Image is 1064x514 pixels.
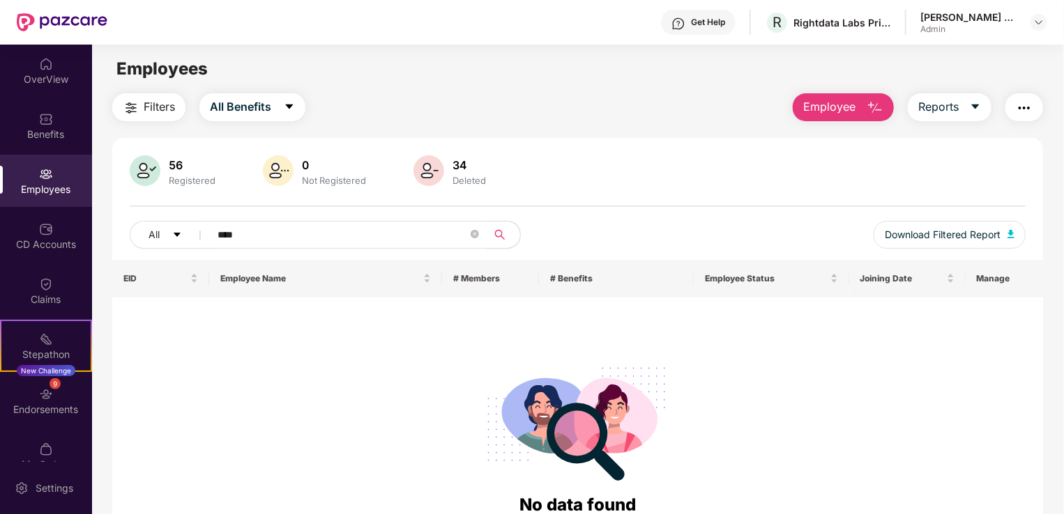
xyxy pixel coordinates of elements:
img: svg+xml;base64,PHN2ZyB4bWxucz0iaHR0cDovL3d3dy53My5vcmcvMjAwMC9zdmciIHhtbG5zOnhsaW5rPSJodHRwOi8vd3... [130,155,160,186]
th: Manage [966,260,1043,297]
span: caret-down [970,101,981,114]
th: # Benefits [539,260,694,297]
span: caret-down [284,101,295,114]
button: Allcaret-down [130,221,215,249]
div: Not Registered [299,175,369,186]
button: All Benefitscaret-down [199,93,305,121]
span: Reports [918,98,959,116]
img: svg+xml;base64,PHN2ZyB4bWxucz0iaHR0cDovL3d3dy53My5vcmcvMjAwMC9zdmciIHdpZHRoPSIyODgiIGhlaWdodD0iMj... [478,350,678,492]
button: Filters [112,93,185,121]
th: Joining Date [849,260,966,297]
span: Joining Date [860,273,944,284]
img: svg+xml;base64,PHN2ZyBpZD0iQ2xhaW0iIHhtbG5zPSJodHRwOi8vd3d3LnczLm9yZy8yMDAwL3N2ZyIgd2lkdGg9IjIwIi... [39,277,53,291]
span: Employee Status [705,273,827,284]
th: # Members [442,260,539,297]
th: EID [112,260,209,297]
div: 34 [450,158,489,172]
img: svg+xml;base64,PHN2ZyBpZD0iQmVuZWZpdHMiIHhtbG5zPSJodHRwOi8vd3d3LnczLm9yZy8yMDAwL3N2ZyIgd2lkdGg9Ij... [39,112,53,126]
span: close-circle [471,230,479,238]
div: New Challenge [17,365,75,376]
span: Employees [116,59,208,79]
div: Deleted [450,175,489,186]
img: svg+xml;base64,PHN2ZyBpZD0iRW5kb3JzZW1lbnRzIiB4bWxucz0iaHR0cDovL3d3dy53My5vcmcvMjAwMC9zdmciIHdpZH... [39,387,53,401]
span: caret-down [172,230,182,241]
span: Download Filtered Report [885,227,1001,242]
div: Admin [920,24,1018,35]
th: Employee Status [694,260,849,297]
img: svg+xml;base64,PHN2ZyB4bWxucz0iaHR0cDovL3d3dy53My5vcmcvMjAwMC9zdmciIHdpZHRoPSIyNCIgaGVpZ2h0PSIyNC... [123,100,139,116]
th: Employee Name [209,260,442,297]
span: Employee [803,98,856,116]
span: Employee Name [220,273,420,284]
div: Stepathon [1,348,91,361]
div: Get Help [691,17,725,28]
button: search [486,221,521,249]
span: R [773,14,782,31]
span: All [149,227,160,242]
span: All Benefits [210,98,271,116]
div: 56 [166,158,218,172]
span: search [486,229,513,240]
button: Download Filtered Report [874,221,1026,249]
div: 0 [299,158,369,172]
img: svg+xml;base64,PHN2ZyBpZD0iRHJvcGRvd24tMzJ4MzIiIHhtbG5zPSJodHRwOi8vd3d3LnczLm9yZy8yMDAwL3N2ZyIgd2... [1033,17,1044,28]
div: 9 [50,378,61,389]
button: Reportscaret-down [908,93,991,121]
div: [PERSON_NAME] Priya [920,10,1018,24]
div: Registered [166,175,218,186]
img: svg+xml;base64,PHN2ZyB4bWxucz0iaHR0cDovL3d3dy53My5vcmcvMjAwMC9zdmciIHdpZHRoPSIyMSIgaGVpZ2h0PSIyMC... [39,332,53,346]
img: svg+xml;base64,PHN2ZyBpZD0iSG9tZSIgeG1sbnM9Imh0dHA6Ly93d3cudzMub3JnLzIwMDAvc3ZnIiB3aWR0aD0iMjAiIG... [39,57,53,71]
div: Rightdata Labs Private Limited [793,16,891,29]
img: svg+xml;base64,PHN2ZyB4bWxucz0iaHR0cDovL3d3dy53My5vcmcvMjAwMC9zdmciIHhtbG5zOnhsaW5rPSJodHRwOi8vd3... [413,155,444,186]
img: svg+xml;base64,PHN2ZyBpZD0iSGVscC0zMngzMiIgeG1sbnM9Imh0dHA6Ly93d3cudzMub3JnLzIwMDAvc3ZnIiB3aWR0aD... [671,17,685,31]
img: svg+xml;base64,PHN2ZyBpZD0iTXlfT3JkZXJzIiBkYXRhLW5hbWU9Ik15IE9yZGVycyIgeG1sbnM9Imh0dHA6Ly93d3cudz... [39,442,53,456]
img: svg+xml;base64,PHN2ZyB4bWxucz0iaHR0cDovL3d3dy53My5vcmcvMjAwMC9zdmciIHhtbG5zOnhsaW5rPSJodHRwOi8vd3... [867,100,883,116]
div: Settings [31,481,77,495]
img: svg+xml;base64,PHN2ZyB4bWxucz0iaHR0cDovL3d3dy53My5vcmcvMjAwMC9zdmciIHhtbG5zOnhsaW5rPSJodHRwOi8vd3... [263,155,294,186]
img: New Pazcare Logo [17,13,107,31]
span: EID [123,273,188,284]
img: svg+xml;base64,PHN2ZyB4bWxucz0iaHR0cDovL3d3dy53My5vcmcvMjAwMC9zdmciIHdpZHRoPSIyNCIgaGVpZ2h0PSIyNC... [1016,100,1033,116]
span: close-circle [471,228,479,242]
img: svg+xml;base64,PHN2ZyBpZD0iU2V0dGluZy0yMHgyMCIgeG1sbnM9Imh0dHA6Ly93d3cudzMub3JnLzIwMDAvc3ZnIiB3aW... [15,481,29,495]
img: svg+xml;base64,PHN2ZyBpZD0iRW1wbG95ZWVzIiB4bWxucz0iaHR0cDovL3d3dy53My5vcmcvMjAwMC9zdmciIHdpZHRoPS... [39,167,53,181]
img: svg+xml;base64,PHN2ZyB4bWxucz0iaHR0cDovL3d3dy53My5vcmcvMjAwMC9zdmciIHhtbG5zOnhsaW5rPSJodHRwOi8vd3... [1008,230,1014,238]
button: Employee [793,93,894,121]
img: svg+xml;base64,PHN2ZyBpZD0iQ0RfQWNjb3VudHMiIGRhdGEtbmFtZT0iQ0QgQWNjb3VudHMiIHhtbG5zPSJodHRwOi8vd3... [39,222,53,236]
span: Filters [144,98,175,116]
